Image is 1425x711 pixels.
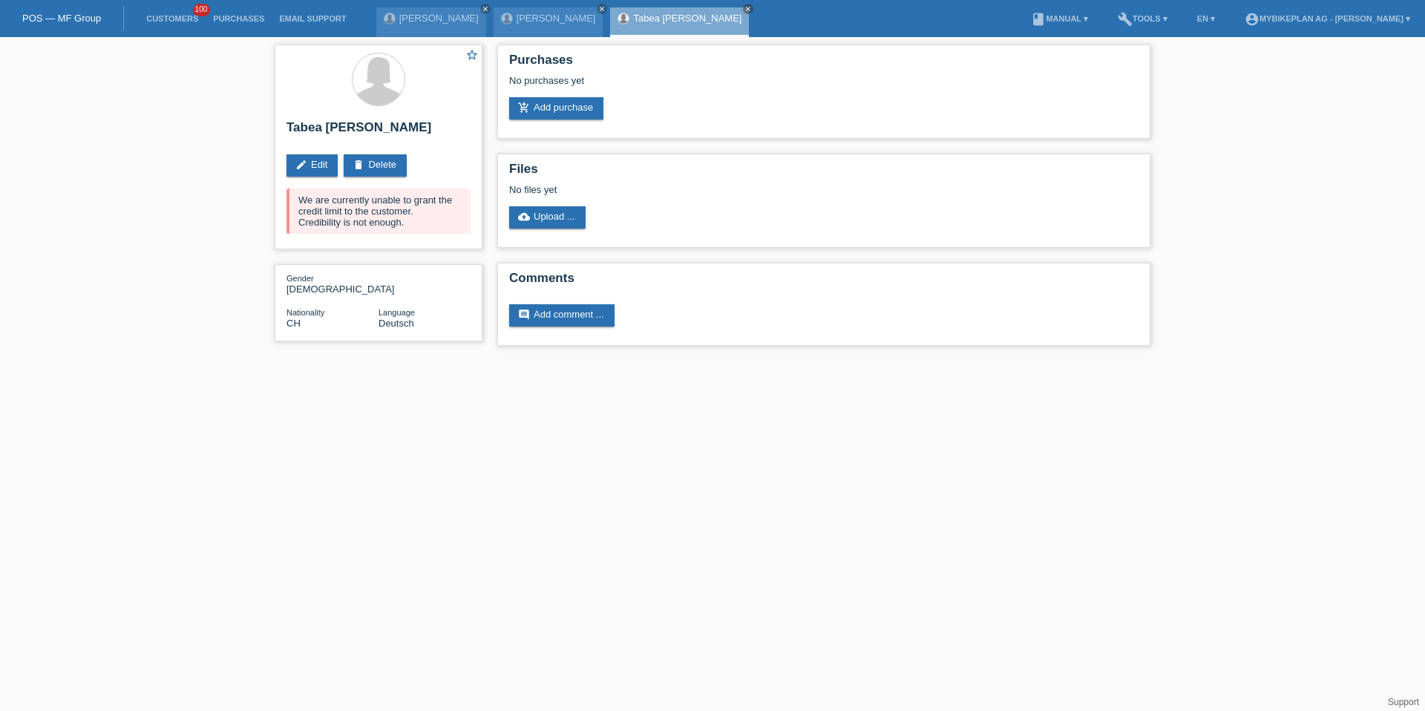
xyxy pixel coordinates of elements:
[518,309,530,321] i: comment
[286,308,324,317] span: Nationality
[353,159,364,171] i: delete
[465,48,479,64] a: star_border
[379,318,414,329] span: Deutsch
[1031,12,1046,27] i: book
[509,304,615,327] a: commentAdd comment ...
[1110,14,1175,23] a: buildTools ▾
[633,13,741,24] a: Tabea [PERSON_NAME]
[743,4,753,14] a: close
[286,189,471,234] div: We are currently unable to grant the credit limit to the customer. Credibility is not enough.
[518,102,530,114] i: add_shopping_cart
[598,5,606,13] i: close
[509,162,1139,184] h2: Files
[509,206,586,229] a: cloud_uploadUpload ...
[509,271,1139,293] h2: Comments
[286,274,314,283] span: Gender
[379,308,415,317] span: Language
[22,13,101,24] a: POS — MF Group
[509,97,603,119] a: add_shopping_cartAdd purchase
[286,120,471,142] h2: Tabea [PERSON_NAME]
[509,75,1139,97] div: No purchases yet
[482,5,489,13] i: close
[399,13,479,24] a: [PERSON_NAME]
[1118,12,1133,27] i: build
[344,154,407,177] a: deleteDelete
[139,14,206,23] a: Customers
[1388,697,1419,707] a: Support
[1237,14,1418,23] a: account_circleMybikeplan AG - [PERSON_NAME] ▾
[206,14,272,23] a: Purchases
[518,211,530,223] i: cloud_upload
[1023,14,1095,23] a: bookManual ▾
[286,318,301,329] span: Switzerland
[286,272,379,295] div: [DEMOGRAPHIC_DATA]
[509,184,963,195] div: No files yet
[597,4,607,14] a: close
[509,53,1139,75] h2: Purchases
[295,159,307,171] i: edit
[1245,12,1259,27] i: account_circle
[272,14,353,23] a: Email Support
[744,5,752,13] i: close
[193,4,211,16] span: 100
[480,4,491,14] a: close
[517,13,596,24] a: [PERSON_NAME]
[286,154,338,177] a: editEdit
[465,48,479,62] i: star_border
[1190,14,1222,23] a: EN ▾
